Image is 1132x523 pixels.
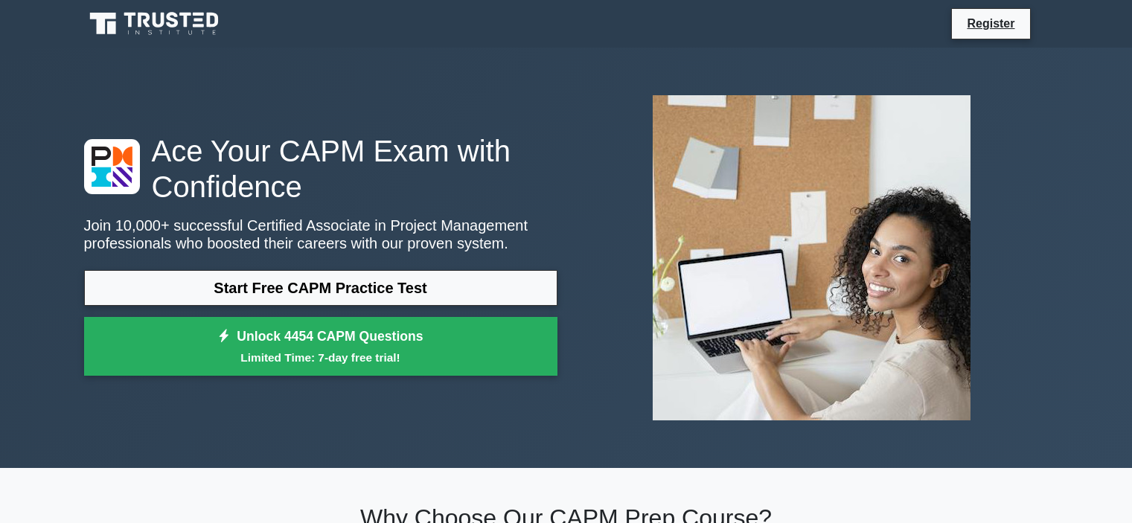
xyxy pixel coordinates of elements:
[84,216,557,252] p: Join 10,000+ successful Certified Associate in Project Management professionals who boosted their...
[84,270,557,306] a: Start Free CAPM Practice Test
[84,133,557,205] h1: Ace Your CAPM Exam with Confidence
[84,317,557,376] a: Unlock 4454 CAPM QuestionsLimited Time: 7-day free trial!
[103,349,539,366] small: Limited Time: 7-day free trial!
[958,14,1023,33] a: Register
